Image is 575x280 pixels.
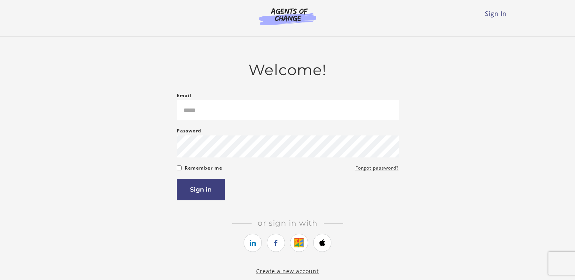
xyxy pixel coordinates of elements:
label: Password [177,126,201,135]
a: https://courses.thinkific.com/users/auth/linkedin?ss%5Breferral%5D=&ss%5Buser_return_to%5D=&ss%5B... [244,234,262,252]
a: Create a new account [256,267,319,275]
label: Remember me [185,164,222,173]
a: https://courses.thinkific.com/users/auth/facebook?ss%5Breferral%5D=&ss%5Buser_return_to%5D=&ss%5B... [267,234,285,252]
a: Sign In [485,9,507,18]
h2: Welcome! [177,61,399,79]
a: Forgot password? [355,164,399,173]
a: https://courses.thinkific.com/users/auth/google?ss%5Breferral%5D=&ss%5Buser_return_to%5D=&ss%5Bvi... [290,234,308,252]
button: Sign in [177,179,225,200]
label: Email [177,91,192,100]
img: Agents of Change Logo [251,8,324,25]
a: https://courses.thinkific.com/users/auth/apple?ss%5Breferral%5D=&ss%5Buser_return_to%5D=&ss%5Bvis... [313,234,331,252]
span: Or sign in with [252,219,324,228]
